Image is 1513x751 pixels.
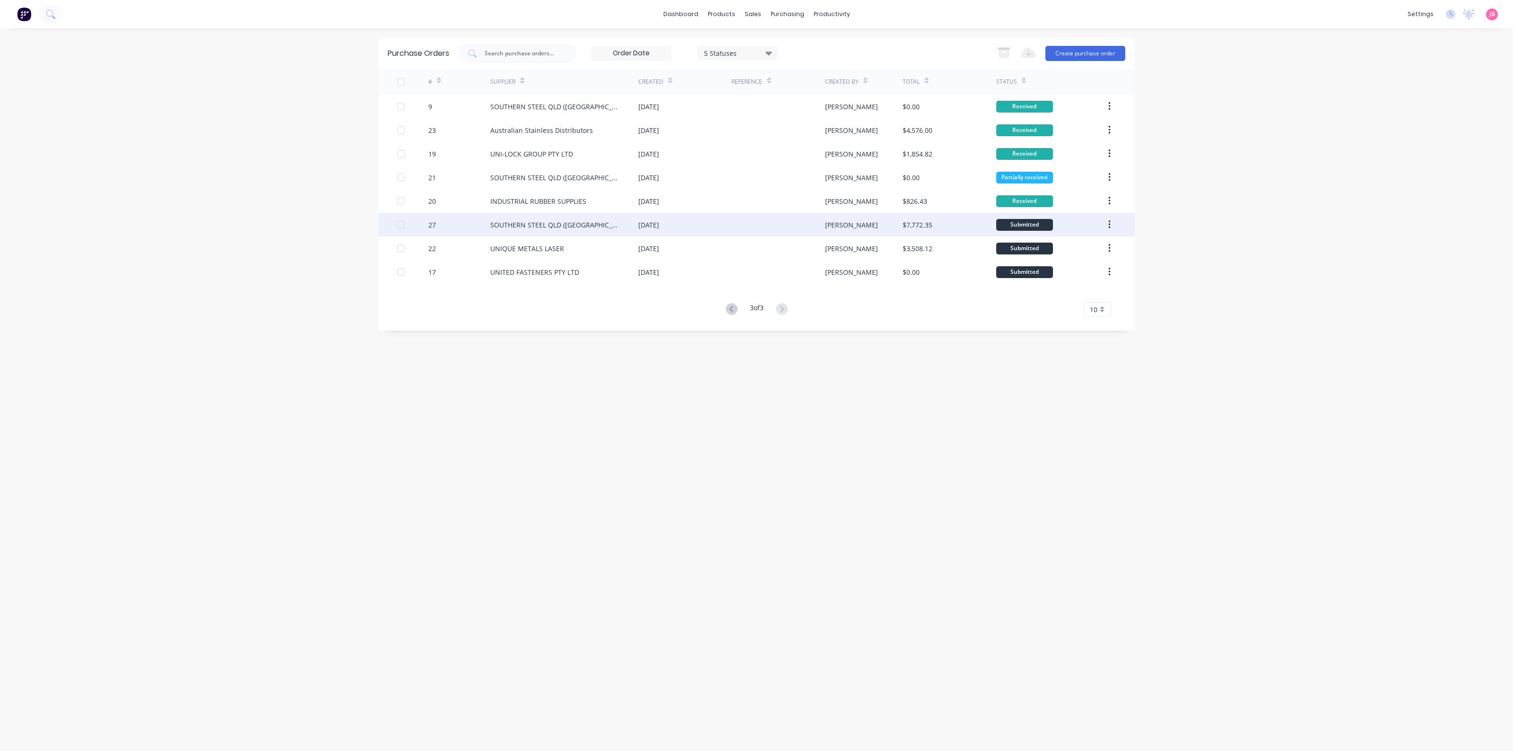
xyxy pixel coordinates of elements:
div: # [428,78,432,86]
div: 21 [428,173,436,183]
div: Supplier [490,78,515,86]
div: UNITED FASTENERS PTY LTD [490,267,579,277]
div: sales [740,7,766,21]
div: SOUTHERN STEEL QLD ([GEOGRAPHIC_DATA]) [490,220,619,230]
div: [DATE] [638,196,659,206]
div: Received [996,195,1053,207]
div: [DATE] [638,220,659,230]
div: Partially received [996,172,1053,183]
a: dashboard [659,7,703,21]
div: products [703,7,740,21]
div: [PERSON_NAME] [825,149,878,159]
div: 27 [428,220,436,230]
div: SOUTHERN STEEL QLD ([GEOGRAPHIC_DATA]) [490,173,619,183]
div: Created By [825,78,859,86]
div: 20 [428,196,436,206]
div: 9 [428,102,432,112]
div: [DATE] [638,244,659,253]
div: [PERSON_NAME] [825,267,878,277]
div: Purchase Orders [388,48,449,59]
div: 5 Statuses [704,48,772,58]
div: 3 of 3 [750,303,764,316]
div: [PERSON_NAME] [825,244,878,253]
div: INDUSTRIAL RUBBER SUPPLIES [490,196,586,206]
div: Submitted [996,243,1053,254]
div: $4,576.00 [903,125,932,135]
div: Australian Stainless Distributors [490,125,593,135]
div: Status [996,78,1017,86]
div: 17 [428,267,436,277]
div: Reference [731,78,762,86]
div: Received [996,148,1053,160]
span: JB [1489,10,1495,18]
div: $0.00 [903,267,920,277]
div: Received [996,101,1053,113]
div: 22 [428,244,436,253]
div: $0.00 [903,102,920,112]
div: [PERSON_NAME] [825,220,878,230]
input: Order Date [591,46,671,61]
div: 19 [428,149,436,159]
button: Create purchase order [1045,46,1125,61]
div: [PERSON_NAME] [825,102,878,112]
div: [PERSON_NAME] [825,173,878,183]
input: Search purchase orders... [484,49,562,58]
div: SOUTHERN STEEL QLD ([GEOGRAPHIC_DATA]) [490,102,619,112]
div: Created [638,78,663,86]
div: $3,508.12 [903,244,932,253]
div: UNI-LOCK GROUP PTY LTD [490,149,573,159]
div: [DATE] [638,149,659,159]
div: productivity [809,7,855,21]
div: $7,772.35 [903,220,932,230]
div: [PERSON_NAME] [825,125,878,135]
div: [DATE] [638,102,659,112]
div: purchasing [766,7,809,21]
div: [DATE] [638,173,659,183]
div: [DATE] [638,267,659,277]
div: $826.43 [903,196,927,206]
div: Received [996,124,1053,136]
div: $0.00 [903,173,920,183]
span: 10 [1090,305,1097,314]
div: settings [1403,7,1438,21]
div: Submitted [996,266,1053,278]
div: [DATE] [638,125,659,135]
div: Submitted [996,219,1053,231]
div: 23 [428,125,436,135]
img: Factory [17,7,31,21]
div: [PERSON_NAME] [825,196,878,206]
div: $1,854.82 [903,149,932,159]
div: Total [903,78,920,86]
div: UNIQUE METALS LASER [490,244,564,253]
